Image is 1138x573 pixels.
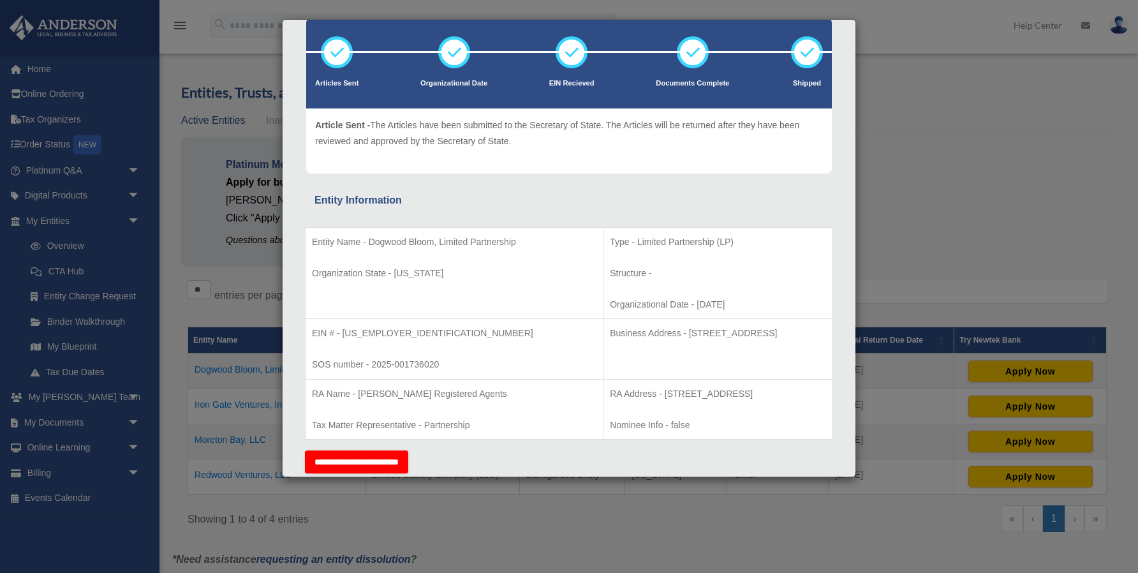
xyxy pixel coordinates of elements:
p: The Articles have been submitted to the Secretary of State. The Articles will be returned after t... [315,117,823,149]
div: Entity Information [314,191,824,209]
p: RA Address - [STREET_ADDRESS] [610,386,826,402]
p: Entity Name - Dogwood Bloom, Limited Partnership [312,234,596,250]
p: Organization State - [US_STATE] [312,265,596,281]
p: EIN # - [US_EMPLOYER_IDENTIFICATION_NUMBER] [312,325,596,341]
p: Documents Complete [656,77,729,90]
p: RA Name - [PERSON_NAME] Registered Agents [312,386,596,402]
p: Articles Sent [315,77,358,90]
p: Shipped [791,77,823,90]
p: EIN Recieved [549,77,595,90]
p: Organizational Date [420,77,487,90]
p: Structure - [610,265,826,281]
p: Nominee Info - false [610,417,826,433]
p: SOS number - 2025-001736020 [312,357,596,373]
span: Article Sent - [315,120,370,130]
p: Business Address - [STREET_ADDRESS] [610,325,826,341]
p: Tax Matter Representative - Partnership [312,417,596,433]
p: Type - Limited Partnership (LP) [610,234,826,250]
p: Organizational Date - [DATE] [610,297,826,313]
